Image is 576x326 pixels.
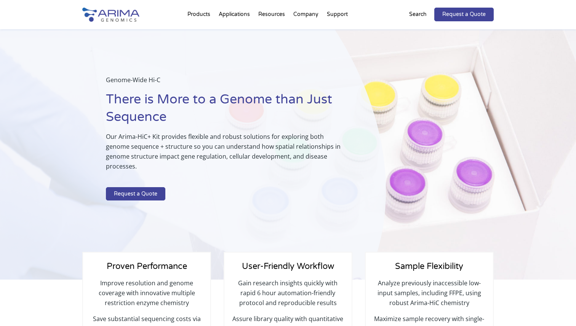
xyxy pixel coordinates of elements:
[409,10,427,19] p: Search
[106,187,165,201] a: Request a Quote
[91,278,203,314] p: Improve resolution and genome coverage with innovative multiple restriction enzyme chemistry
[106,91,348,132] h1: There is More to a Genome than Just Sequence
[106,132,348,177] p: Our Arima-HiC+ Kit provides flexible and robust solutions for exploring both genome sequence + st...
[82,8,139,22] img: Arima-Genomics-logo
[242,261,334,271] span: User-Friendly Workflow
[107,261,187,271] span: Proven Performance
[232,278,344,314] p: Gain research insights quickly with rapid 6 hour automation-friendly protocol and reproducible re...
[106,75,348,91] p: Genome-Wide Hi-C
[373,278,485,314] p: Analyze previously inaccessible low-input samples, including FFPE, using robust Arima-HiC chemistry
[434,8,494,21] a: Request a Quote
[395,261,463,271] span: Sample Flexibility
